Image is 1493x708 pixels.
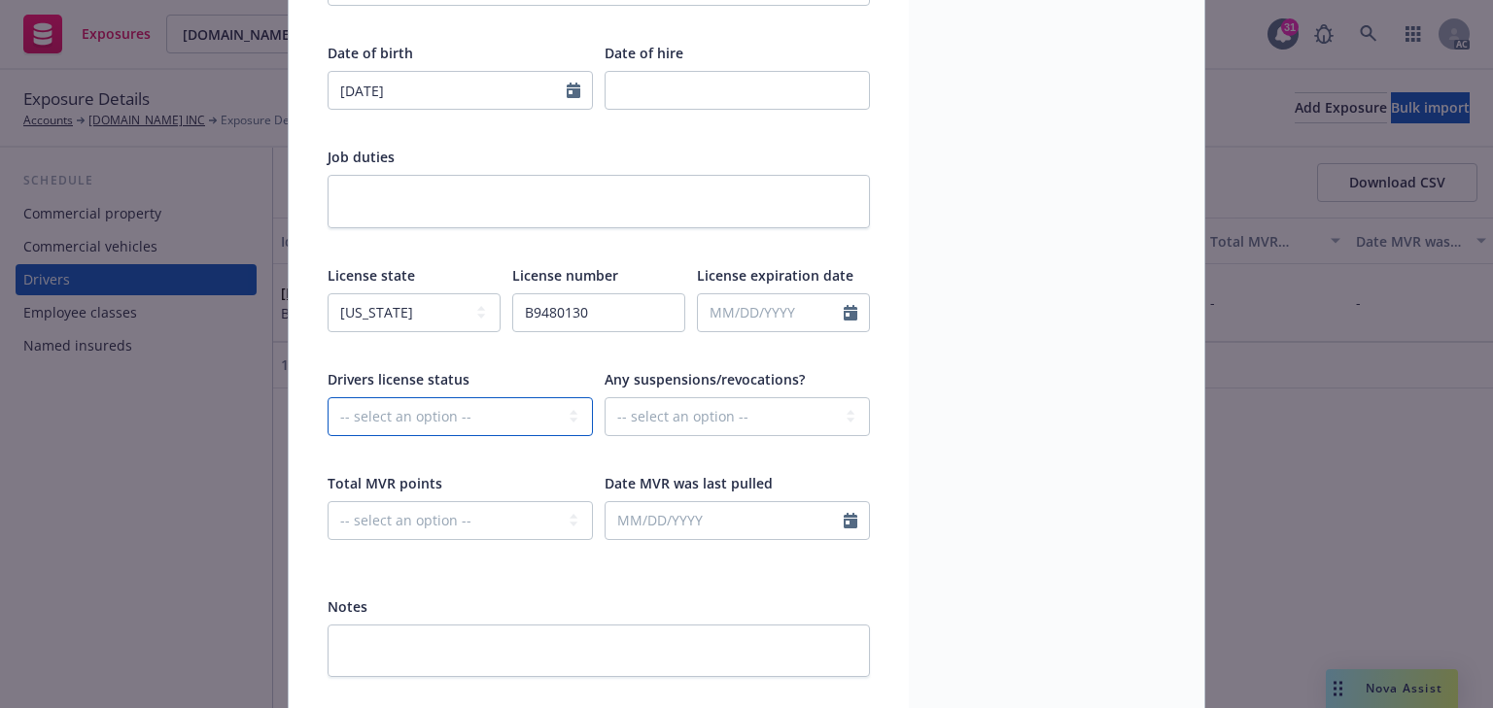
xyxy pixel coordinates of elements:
input: MM/DD/YYYY [329,72,567,109]
svg: Calendar [567,83,580,98]
span: Notes [328,597,367,616]
span: Date MVR was last pulled [605,474,773,492]
input: MM/DD/YYYY [698,294,844,331]
input: MM/DD/YYYY [606,502,844,539]
span: Date of birth [328,44,413,62]
span: Date of hire [605,44,683,62]
span: Total MVR points [328,474,442,492]
span: Job duties [328,148,395,166]
svg: Calendar [844,305,857,320]
span: License expiration date [697,266,853,285]
span: Any suspensions/revocations? [605,370,805,388]
span: License number [512,266,618,285]
svg: Calendar [844,513,857,528]
span: License state [328,266,415,285]
span: Drivers license status [328,370,469,388]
